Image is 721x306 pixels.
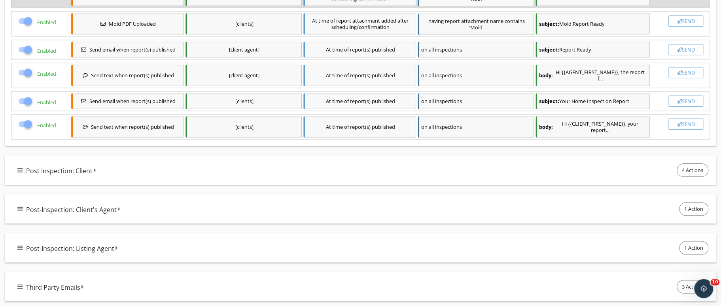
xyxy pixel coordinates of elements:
[668,67,703,78] button: Send
[677,280,708,293] span: 3 Actions
[418,93,534,109] div: on all inspections
[91,124,174,130] span: Send text when report(s) published
[672,98,700,104] div: Send
[26,283,80,292] span: Third Party Emails
[91,72,174,78] span: Send text when report(s) published
[668,96,703,107] button: Send
[185,42,301,57] div: [client agent]
[303,93,416,109] div: At time of report(s) published
[89,98,176,104] span: Send email when report(s) published
[418,42,534,57] div: on all inspections
[672,121,700,127] div: Send
[185,93,301,109] div: [clients]
[536,65,650,86] div: Hi {{AGENT_FIRST_NAME}}, the report for {{STREET}} is ready: {{INSPECTION_TEXT_LINK}} - {{INSPECT...
[672,18,700,24] div: Send
[539,46,559,53] strong: subject:
[668,15,703,27] button: Send
[418,65,534,86] div: on all inspections
[303,116,416,138] div: At time of report(s) published
[677,164,708,176] span: 4 Actions
[26,166,93,176] span: Post Inspection: Client
[185,13,301,34] div: [clients]
[303,65,416,86] div: At time of report(s) published
[710,279,719,285] span: 10
[694,279,713,298] iframe: Intercom live chat
[37,122,56,129] span: Enabled
[539,98,559,104] strong: subject:
[37,19,56,26] span: Enabled
[679,241,708,254] span: 1 Action
[109,21,156,27] span: Mold PDF Uploaded
[89,46,176,53] span: Send email when report(s) published
[536,116,650,138] div: Hi {{CLIENT_FIRST_NAME}}, your report is ready: {{INSPECTION_TEXT_LINK}} - {{INSPECTOR_NAME}} {{I...
[37,70,56,77] span: Enabled
[26,244,114,253] span: Post-Inspection: Listing Agent
[672,46,700,53] div: Send
[303,13,416,34] div: At time of report attachment added after scheduling/confirmation
[37,47,56,54] span: Enabled
[668,119,703,130] button: Send
[303,42,416,57] div: At time of report(s) published
[539,124,553,130] strong: body:
[672,69,700,76] div: Send
[536,93,650,109] div: Your Home Inspection Report
[185,116,301,138] div: [clients]
[539,21,559,27] strong: subject:
[26,205,117,214] span: Post-Inspection: Client's Agent
[185,65,301,86] div: [client agent]
[468,24,484,31] span: "Mold"
[536,42,650,57] div: Report Ready
[679,203,708,215] span: 1 Action
[668,44,703,55] button: Send
[536,13,650,34] div: Mold Report Ready
[539,72,553,78] strong: body:
[37,99,56,106] span: Enabled
[428,17,444,25] span: having
[445,17,525,25] span: report attachment name contains
[418,116,534,138] div: on all inspections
